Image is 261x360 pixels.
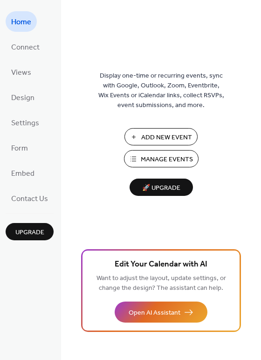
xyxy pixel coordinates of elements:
span: Embed [11,166,34,181]
button: Manage Events [124,150,199,167]
span: Design [11,91,34,106]
button: Upgrade [6,223,54,240]
button: 🚀 Upgrade [130,179,193,196]
a: Embed [6,163,40,183]
span: Add New Event [141,133,192,143]
a: Connect [6,36,45,57]
span: Settings [11,116,39,131]
button: Add New Event [124,128,198,145]
button: Open AI Assistant [115,302,207,323]
a: Design [6,87,40,108]
a: Settings [6,112,45,133]
span: Display one-time or recurring events, sync with Google, Outlook, Zoom, Eventbrite, Wix Events or ... [98,71,224,110]
span: 🚀 Upgrade [135,182,187,194]
span: Open AI Assistant [129,308,180,318]
span: Home [11,15,31,30]
span: Manage Events [141,155,193,165]
span: Contact Us [11,192,48,207]
span: Edit Your Calendar with AI [115,258,207,271]
a: Contact Us [6,188,54,209]
a: Views [6,62,37,82]
a: Home [6,11,37,32]
span: Upgrade [15,228,44,238]
span: Views [11,65,31,80]
span: Want to adjust the layout, update settings, or change the design? The assistant can help. [96,272,226,295]
span: Connect [11,40,40,55]
a: Form [6,137,34,158]
span: Form [11,141,28,156]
